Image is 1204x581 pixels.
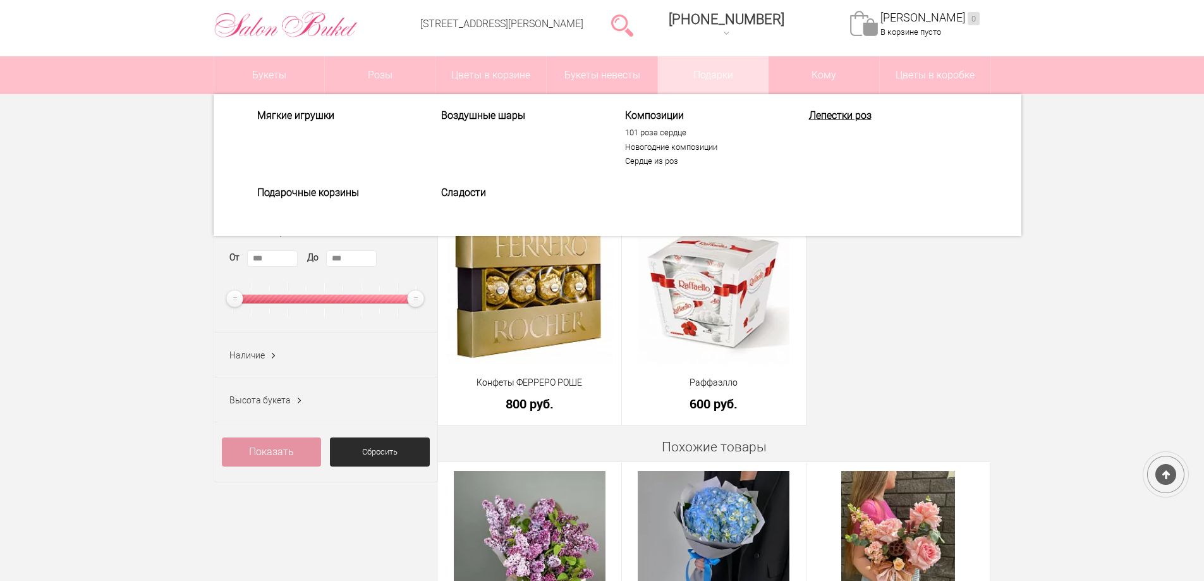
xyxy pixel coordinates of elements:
[438,439,991,455] h4: Похожие товары
[880,27,941,37] span: В корзине пусто
[222,437,322,467] a: Показать
[229,251,240,264] label: От
[229,350,265,360] span: Наличие
[658,56,769,94] a: Подарки
[625,142,781,152] a: Новогодние композиции
[214,56,325,94] a: Букеты
[420,18,583,30] a: [STREET_ADDRESS][PERSON_NAME]
[625,128,781,138] a: 101 роза сердце
[436,56,547,94] a: Цветы в корзине
[441,187,597,199] a: Сладости
[446,376,614,389] a: Конфеты ФЕРРЕРО РОШЕ
[880,11,980,25] a: [PERSON_NAME]
[257,187,413,199] a: Подарочные корзины
[809,109,964,121] a: Лепестки роз
[446,213,614,365] img: Конфеты ФЕРРЕРО РОШЕ
[968,12,980,25] ins: 0
[669,11,784,27] span: [PHONE_NUMBER]
[661,7,792,43] a: [PHONE_NUMBER]
[630,397,798,410] a: 600 руб.
[307,251,319,264] label: До
[625,156,781,166] a: Сердце из роз
[630,376,798,389] a: Раффаэлло
[229,395,291,405] span: Высота букета
[446,397,614,410] a: 800 руб.
[880,56,990,94] a: Цветы в коробке
[769,56,879,94] span: Кому
[325,56,435,94] a: Розы
[257,109,413,121] a: Мягкие игрушки
[638,213,789,365] img: Раффаэлло
[330,437,430,467] a: Сбросить
[214,8,358,41] img: Цветы Нижний Новгород
[547,56,657,94] a: Букеты невесты
[441,109,597,121] a: Воздушные шары
[625,109,781,121] span: Композиции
